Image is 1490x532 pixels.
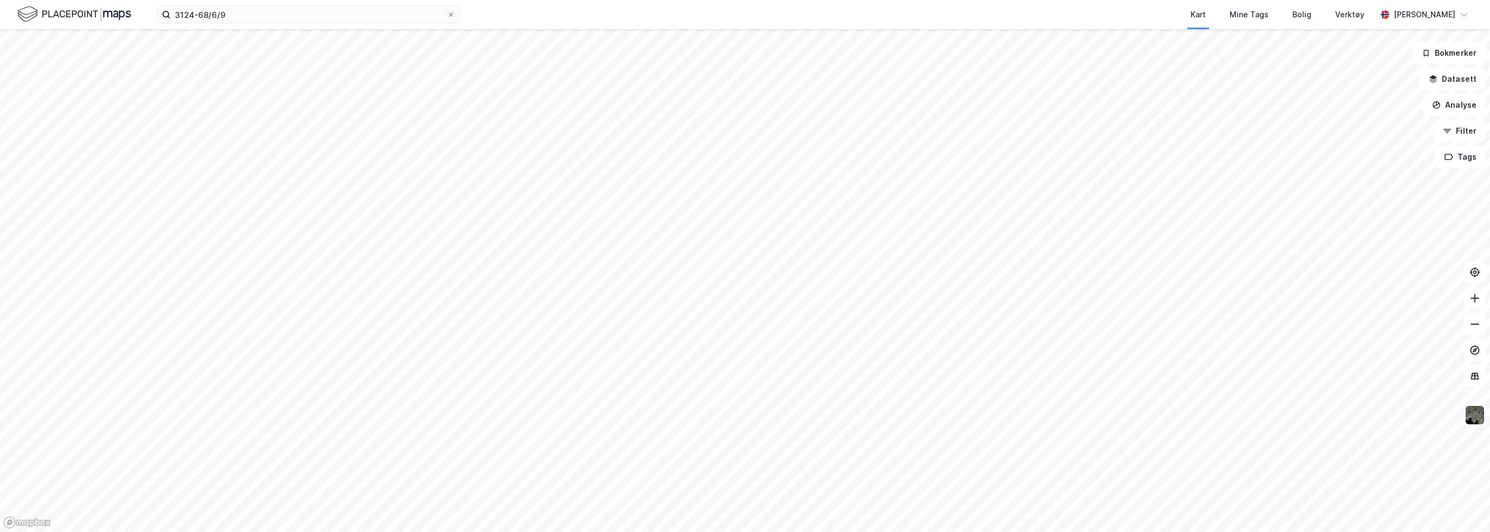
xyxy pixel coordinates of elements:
[1434,120,1486,142] button: Filter
[1191,8,1206,21] div: Kart
[1423,94,1486,116] button: Analyse
[1394,8,1455,21] div: [PERSON_NAME]
[1420,68,1486,90] button: Datasett
[1436,480,1490,532] div: Kontrollprogram for chat
[1413,42,1486,64] button: Bokmerker
[1435,146,1486,168] button: Tags
[1465,405,1485,425] img: 9k=
[171,6,447,23] input: Søk på adresse, matrikkel, gårdeiere, leietakere eller personer
[1292,8,1311,21] div: Bolig
[17,5,131,24] img: logo.f888ab2527a4732fd821a326f86c7f29.svg
[1436,480,1490,532] iframe: Chat Widget
[1335,8,1364,21] div: Verktøy
[3,516,51,529] a: Mapbox homepage
[1230,8,1269,21] div: Mine Tags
